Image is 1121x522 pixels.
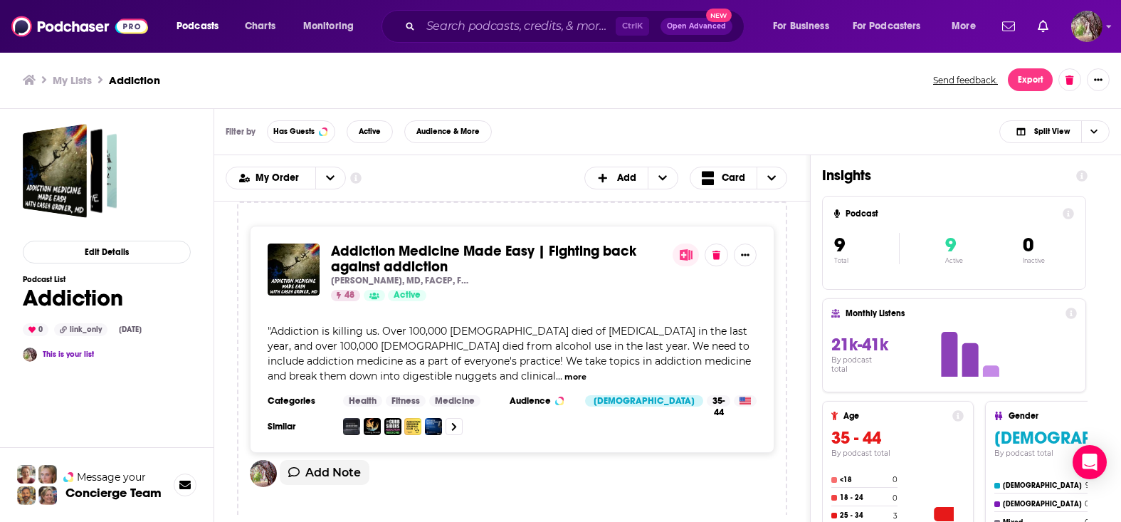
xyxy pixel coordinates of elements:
button: Show More Button [734,244,757,266]
p: Total [834,257,899,264]
img: Jon Profile [17,486,36,505]
div: 35-44 [707,395,730,407]
h4: 18 - 24 [840,494,890,502]
a: Medicine [429,395,480,407]
img: Chasing Heroine: Addiction Recovery and Sobriety [364,418,381,435]
h3: 35 - 44 [831,427,964,449]
span: Active [394,288,421,303]
span: My Order [256,173,304,183]
h4: [DEMOGRAPHIC_DATA] [1003,500,1082,508]
a: Show notifications dropdown [1032,14,1054,38]
div: [DATE] [113,324,147,335]
span: Split View [1034,127,1070,135]
h1: Insights [822,167,1065,184]
img: Addiction Medicine Journal Club [404,418,421,435]
a: Charts [236,15,284,38]
button: open menu [226,173,315,183]
div: [DEMOGRAPHIC_DATA] [585,395,703,407]
span: Logged in as MSanz [1071,11,1102,42]
img: My Child & ADDICTION [343,418,360,435]
a: This is your list [43,350,94,359]
div: link_only [54,323,107,336]
h4: 0 [893,475,898,484]
span: Open Advanced [667,23,726,30]
h4: 3 [893,511,898,521]
span: Charts [245,16,275,36]
h3: My Lists [53,73,92,87]
span: For Podcasters [853,16,921,36]
a: Health [343,395,382,407]
button: Show More Button [1087,68,1110,91]
h1: Addiction [23,284,147,312]
button: more [564,371,586,383]
button: open menu [942,15,994,38]
span: More [952,16,976,36]
button: Choose View [690,167,788,189]
a: Addiction Medicine Made Easy | Fighting back against addiction [331,244,661,275]
span: 21k-41k [831,334,888,355]
button: Active [347,120,393,143]
button: Choose View [999,120,1110,143]
button: Open AdvancedNew [661,18,732,35]
button: Has Guests [267,120,335,143]
button: open menu [167,15,237,38]
h3: Filter by [226,127,256,137]
span: 9 [945,233,956,257]
button: Send feedback. [929,74,1002,86]
img: Jules Profile [38,465,57,484]
button: + Add [584,167,678,189]
img: This Week in Addiction Medicine from ASAM [425,418,442,435]
span: Card [722,173,745,183]
span: New [706,9,732,22]
p: Inactive [1023,257,1045,264]
button: Show profile menu [1071,11,1102,42]
h3: Categories [268,395,332,407]
img: The Curbsiders Addiction Medicine Podcast [384,418,401,435]
input: Search podcasts, credits, & more... [421,15,616,38]
h4: Monthly Listens [846,308,1059,318]
button: Export [1008,68,1053,91]
a: Active [388,290,426,301]
a: Show notifications dropdown [996,14,1021,38]
span: Addiction is killing us. Over 100,000 [DEMOGRAPHIC_DATA] died of [MEDICAL_DATA] in the last year,... [268,325,751,382]
button: Edit Details [23,241,191,263]
p: [PERSON_NAME], MD, FACEP, FASAM [331,275,473,286]
h4: 9 [1085,481,1090,490]
span: Message your [77,470,146,484]
span: Has Guests [273,127,315,135]
h4: 25 - 34 [840,511,890,520]
span: Add [617,173,636,183]
img: Manzanita [23,348,37,362]
button: open menu [843,15,942,38]
span: Addiction Medicine Made Easy | Fighting back against addiction [331,242,636,276]
h3: Concierge Team [65,486,162,500]
button: open menu [293,15,372,38]
span: Add Note [305,466,361,479]
span: ... [556,370,562,382]
span: Ctrl K [616,17,649,36]
h4: 0 [893,494,898,503]
img: Podchaser - Follow, Share and Rate Podcasts [11,13,148,40]
button: open menu [763,15,847,38]
a: Show additional information [350,172,362,185]
h4: [DEMOGRAPHIC_DATA] [1003,481,1083,490]
img: user avatar [250,460,277,487]
button: Audience & More [404,120,492,143]
img: Barbara Profile [38,486,57,505]
div: Search podcasts, credits, & more... [395,10,758,43]
a: Addiction [23,124,117,218]
div: 0 [23,323,48,336]
h3: Similar [268,421,332,432]
div: Open Intercom Messenger [1073,445,1107,479]
h4: Podcast [846,209,1057,219]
